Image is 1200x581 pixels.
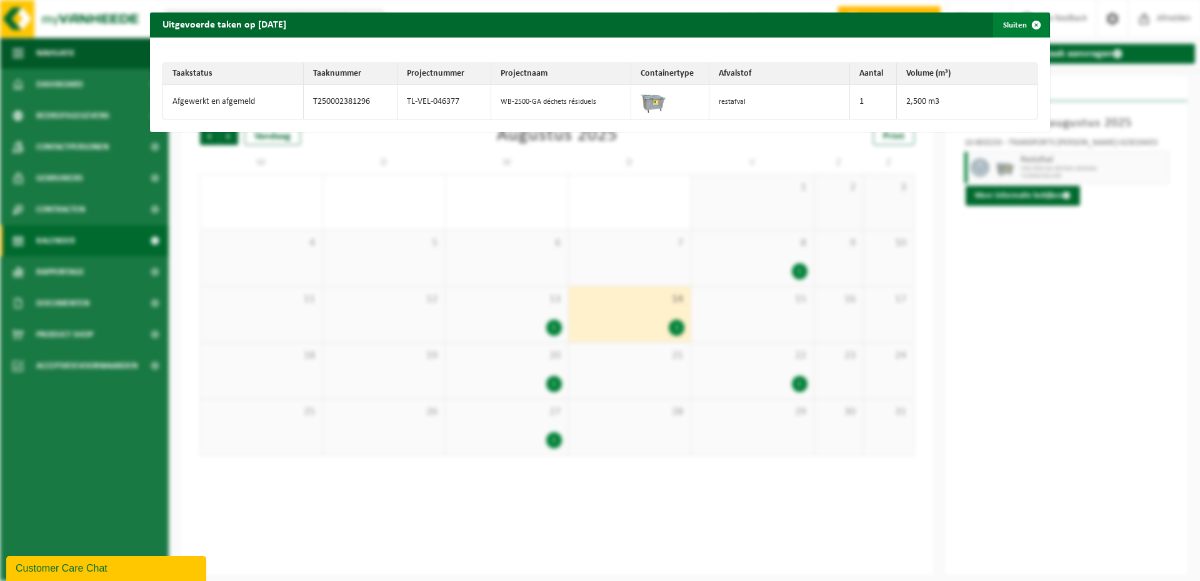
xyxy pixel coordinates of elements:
[6,553,209,581] iframe: chat widget
[397,85,491,119] td: TL-VEL-046377
[491,85,632,119] td: WB-2500-GA déchets résiduels
[993,13,1049,38] button: Sluiten
[709,85,850,119] td: restafval
[897,85,1037,119] td: 2,500 m3
[163,63,304,85] th: Taakstatus
[631,63,709,85] th: Containertype
[641,88,666,113] img: WB-2500-GAL-GY-01
[491,63,632,85] th: Projectnaam
[897,63,1037,85] th: Volume (m³)
[850,85,897,119] td: 1
[304,85,397,119] td: T250002381296
[304,63,397,85] th: Taaknummer
[850,63,897,85] th: Aantal
[397,63,491,85] th: Projectnummer
[150,13,299,36] h2: Uitgevoerde taken op [DATE]
[709,63,850,85] th: Afvalstof
[163,85,304,119] td: Afgewerkt en afgemeld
